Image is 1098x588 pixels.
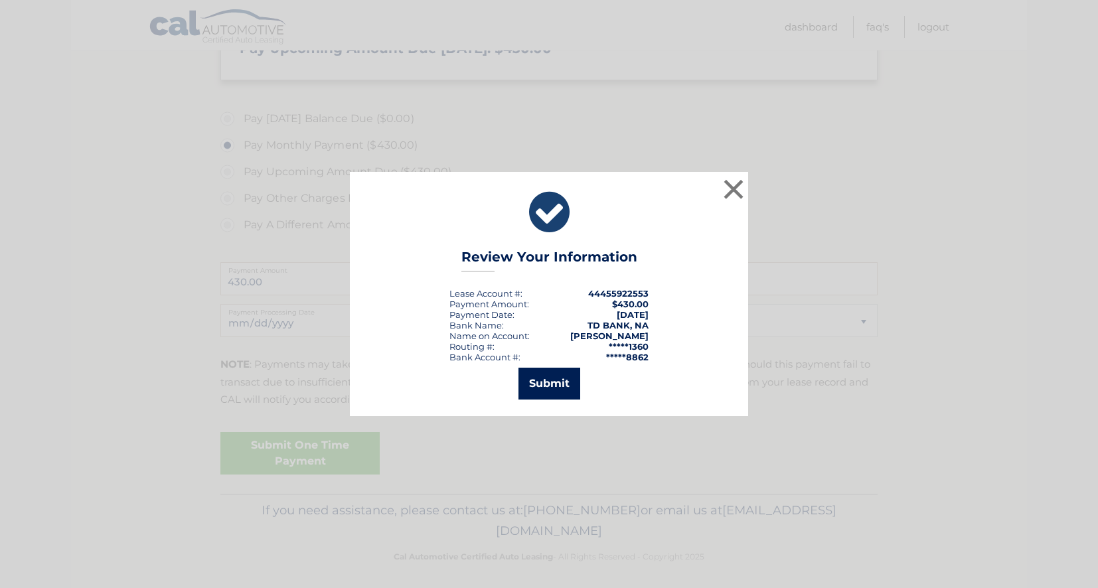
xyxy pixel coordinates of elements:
div: Bank Account #: [449,352,520,362]
h3: Review Your Information [461,249,637,272]
div: : [449,309,514,320]
strong: TD BANK, NA [588,320,649,331]
span: Payment Date [449,309,512,320]
strong: [PERSON_NAME] [570,331,649,341]
button: × [720,176,747,202]
div: Bank Name: [449,320,504,331]
div: Routing #: [449,341,495,352]
div: Name on Account: [449,331,530,341]
span: [DATE] [617,309,649,320]
strong: 44455922553 [588,288,649,299]
div: Payment Amount: [449,299,529,309]
button: Submit [518,368,580,400]
div: Lease Account #: [449,288,522,299]
span: $430.00 [612,299,649,309]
